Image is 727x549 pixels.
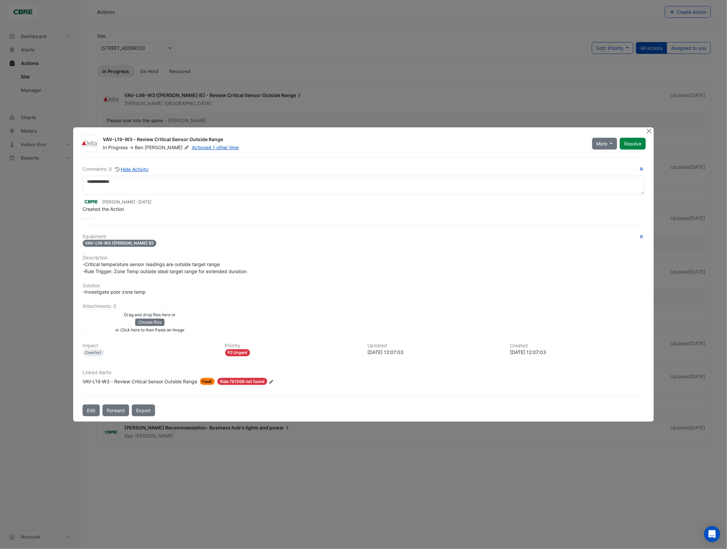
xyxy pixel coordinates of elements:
h6: Impact [83,343,217,349]
button: Resolve [620,138,646,150]
div: VAV-L19-W3 - Review Critical Sensor Outside Range [83,378,197,385]
h6: Linked Alerts [83,370,645,376]
span: Fault [200,378,215,385]
button: Close [645,127,653,134]
a: Actioned 1 other time [192,144,239,150]
img: Delta Building Automation [82,140,97,147]
div: Comfort [83,349,104,356]
button: Hide Activity [115,165,149,173]
span: Rule 761506 not found [217,378,267,385]
img: CBRE Charter Hall [83,198,99,205]
div: [DATE] 12:07:03 [368,349,502,356]
h6: Solution [83,283,645,289]
fa-icon: Edit Linked Alerts [269,379,274,384]
div: Open Intercom Messenger [704,526,720,542]
span: In Progress [103,144,128,150]
button: Edit [83,405,100,416]
button: More [592,138,617,150]
div: VAV-L19-W3 - Review Critical Sensor Outside Range [103,136,584,144]
h6: Attachments: 0 [83,303,645,309]
span: VAV-L19-W3 ([PERSON_NAME] IE) [83,240,157,247]
h6: Updated [368,343,502,349]
h6: Equipment [83,234,645,239]
div: Comments: 0 [83,165,149,173]
span: Created the Action [83,206,124,212]
span: -Investigate poor zone temp [83,289,146,295]
button: Choose files [135,319,164,326]
h6: Priority [225,343,360,349]
span: -Critical temperature sensor readings are outside target range -Rule Trigger: Zone Temp outside i... [83,261,247,274]
small: Drag and drop files here or [124,312,176,317]
h6: Created [510,343,644,349]
span: More [597,140,608,147]
a: Export [132,405,155,416]
span: [PERSON_NAME] [145,144,190,151]
button: Forward [102,405,129,416]
h6: Description [83,255,645,261]
span: 2025-05-01 12:07:03 [138,199,151,204]
span: Ben [135,144,143,150]
small: [PERSON_NAME] - [102,199,151,205]
small: or Click here to then Paste an image [115,327,184,332]
div: [DATE] 12:07:03 [510,349,644,356]
span: -> [129,144,133,150]
div: P2 Urgent [225,349,250,356]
